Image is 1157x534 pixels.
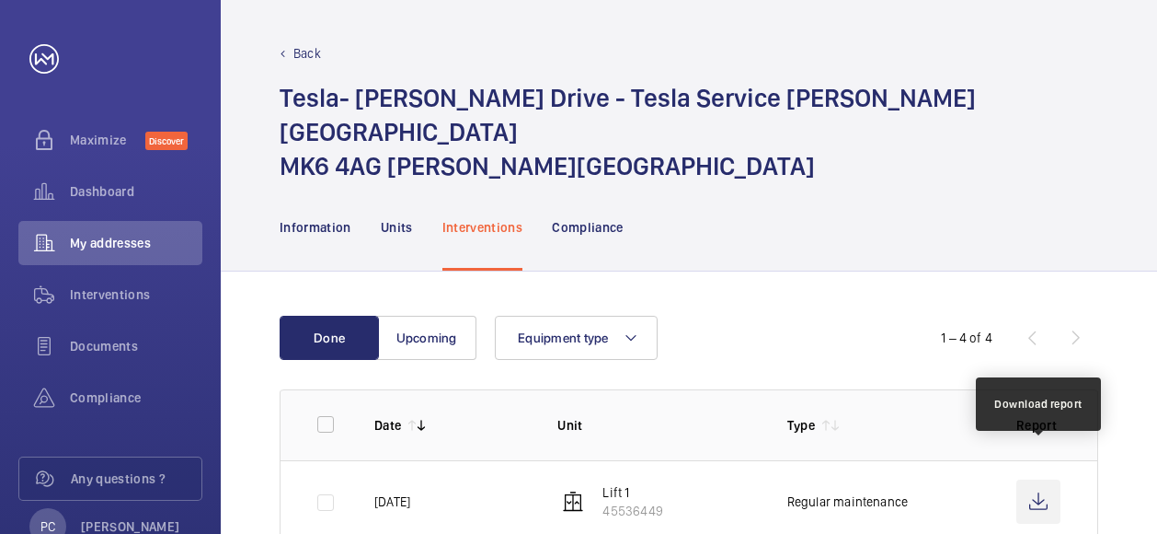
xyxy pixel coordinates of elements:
button: Done [280,316,379,360]
span: Interventions [70,285,202,304]
button: Upcoming [377,316,476,360]
p: Compliance [552,218,624,237]
p: Date [374,416,401,435]
span: Documents [70,337,202,355]
p: [DATE] [374,493,410,511]
p: Back [293,44,321,63]
div: 1 – 4 of 4 [941,329,992,347]
p: Information [280,218,351,237]
span: Discover [145,132,188,150]
span: Compliance [70,389,202,407]
p: Units [381,218,413,237]
p: Interventions [442,218,523,237]
span: Dashboard [70,182,202,201]
p: 45536449 [602,502,662,520]
h1: Tesla- [PERSON_NAME] Drive - Tesla Service [PERSON_NAME][GEOGRAPHIC_DATA] MK6 4AG [PERSON_NAME][G... [280,81,1098,183]
p: Regular maintenance [787,493,908,511]
img: elevator.svg [562,491,584,513]
span: My addresses [70,234,202,252]
p: Type [787,416,815,435]
span: Any questions ? [71,470,201,488]
span: Maximize [70,131,145,149]
span: Equipment type [518,331,609,345]
p: Lift 1 [602,483,662,502]
button: Equipment type [495,316,658,360]
p: Unit [557,416,757,435]
div: Download report [994,396,1083,412]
